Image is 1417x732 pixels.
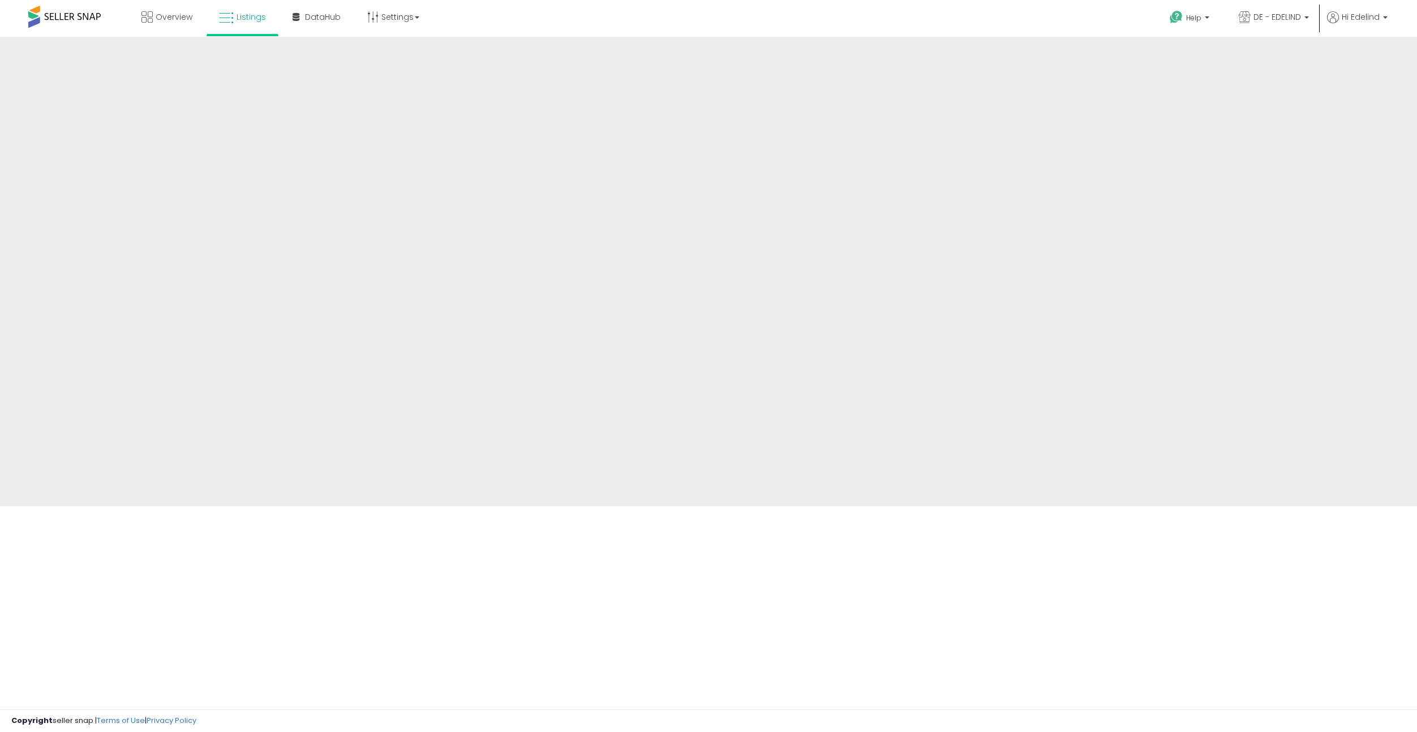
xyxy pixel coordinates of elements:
[1169,10,1183,24] i: Get Help
[1186,13,1201,23] span: Help
[1161,2,1221,37] a: Help
[237,11,266,23] span: Listings
[1342,11,1380,23] span: Hi Edelind
[305,11,341,23] span: DataHub
[156,11,192,23] span: Overview
[1253,11,1301,23] span: DE - EDELIND
[1327,11,1388,37] a: Hi Edelind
